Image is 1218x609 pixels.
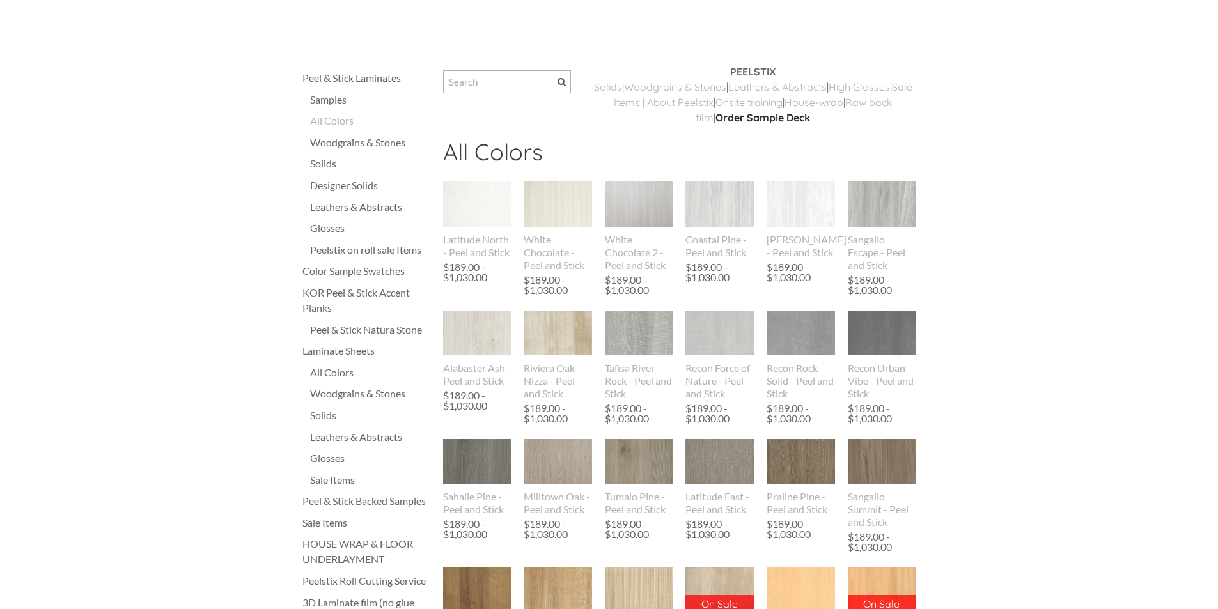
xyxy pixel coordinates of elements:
a: House-wrap [785,96,843,109]
a: Sangallo Summit - Peel and Stick [848,439,916,528]
a: ​Solids [594,81,622,93]
img: s832171791223022656_p847_i1_w716.png [685,160,754,249]
div: $189.00 - $1,030.00 [685,403,751,424]
img: s832171791223022656_p893_i1_w1536.jpeg [848,297,916,369]
a: High Glosses [829,81,890,93]
a: [PERSON_NAME] - Peel and Stick [767,181,835,258]
div: $189.00 - $1,030.00 [443,262,508,282]
a: White Chocolate - Peel and Stick [524,181,592,271]
a: Milltown Oak - Peel and Stick [524,439,592,516]
div: $189.00 - $1,030.00 [848,275,913,295]
a: Tumalo Pine - Peel and Stick [605,439,673,516]
a: Peelstix Roll Cutting Service [302,573,430,589]
a: White Chocolate 2 - Peel and Stick [605,181,673,271]
img: s832171791223022656_p691_i2_w640.jpeg [524,311,592,356]
div: Tafisa River Rock - Peel and Stick [605,362,673,400]
div: Milltown Oak - Peel and Stick [524,490,592,516]
a: Leathers & Abstracts [310,429,430,445]
a: Order Sample Deck [715,111,810,124]
div: Tumalo Pine - Peel and Stick [605,490,673,516]
a: KOR Peel & Stick Accent Planks [302,285,430,316]
input: Search [443,70,571,93]
img: s832171791223022656_p763_i2_w640.jpeg [443,418,511,506]
img: s832171791223022656_p580_i1_w400.jpeg [685,439,754,484]
a: Sale Items [310,472,430,488]
div: Sahalie Pine - Peel and Stick [443,490,511,516]
img: s832171791223022656_p644_i1_w307.jpeg [604,311,673,356]
div: Color Sample Swatches [302,263,430,279]
a: Laminate Sheets [302,343,430,358]
img: s832171791223022656_p895_i1_w1536.jpeg [685,296,754,371]
img: s832171791223022656_p782_i1_w640.jpeg [848,418,916,506]
a: Peel & Stick Backed Samples [302,493,430,509]
img: s832171791223022656_p767_i6_w640.jpeg [605,418,673,506]
div: $189.00 - $1,030.00 [767,519,832,539]
a: Glosses [310,451,430,466]
div: $189.00 - $1,030.00 [767,403,832,424]
a: Woodgrains & Stones [310,135,430,150]
span: Search [558,78,566,86]
a: Latitude East - Peel and Stick [685,439,754,516]
a: Praline Pine - Peel and Stick [767,439,835,516]
a: HOUSE WRAP & FLOOR UNDERLAYMENT [302,536,430,567]
img: s832171791223022656_p581_i1_w400.jpeg [443,181,511,227]
div: Latitude North - Peel and Stick [443,233,511,259]
a: s [721,81,726,93]
div: $189.00 - $1,030.00 [685,519,751,539]
div: Praline Pine - Peel and Stick [767,490,835,516]
a: Sale Items [302,515,430,530]
div: Solids [310,408,430,423]
div: $189.00 - $1,030.00 [524,403,589,424]
div: $189.00 - $1,030.00 [443,390,508,411]
div: Riviera Oak Nizza - Peel and Stick [524,362,592,400]
div: White Chocolate 2 - Peel and Stick [605,233,673,272]
a: s [822,81,827,93]
a: Woodgrains & Stones [310,386,430,401]
div: | | | | | | | | [590,64,916,138]
div: $189.00 - $1,030.00 [524,519,589,539]
div: All Colors [310,365,430,380]
img: s832171791223022656_p841_i1_w690.png [767,158,835,251]
a: Latitude North - Peel and Stick [443,181,511,258]
a: Leathers & Abstracts [310,199,430,215]
div: $189.00 - $1,030.00 [443,519,508,539]
a: Designer Solids [310,178,430,193]
div: Recon Force of Nature - Peel and Stick [685,362,754,400]
a: Leathers & Abstract [728,81,822,93]
div: Sangallo Summit - Peel and Stick [848,490,916,528]
a: Solids [310,156,430,171]
a: Glosses [310,220,430,236]
img: s832171791223022656_p588_i1_w400.jpeg [524,181,592,227]
a: Peelstix on roll sale Items [310,242,430,258]
a: Recon Urban Vibe - Peel and Stick [848,311,916,400]
div: Latitude East - Peel and Stick [685,490,754,516]
a: Coastal Pine - Peel and Stick [685,181,754,258]
a: Peel & Stick Natura Stone [310,322,430,337]
div: Alabaster Ash - Peel and Stick [443,362,511,387]
div: $189.00 - $1,030.00 [848,403,913,424]
a: Sahalie Pine - Peel and Stick [443,439,511,516]
div: $189.00 - $1,030.00 [605,403,670,424]
a: Woodgrains & Stone [624,81,721,93]
a: Sangallo Escape - Peel and Stick [848,181,916,271]
a: Recon Force of Nature - Peel and Stick [685,311,754,400]
img: s832171791223022656_p793_i1_w640.jpeg [605,160,673,249]
a: Recon Rock Solid - Peel and Stick [767,311,835,400]
a: Onsite training [715,96,783,109]
div: $189.00 - $1,030.00 [605,519,670,539]
img: s832171791223022656_p842_i1_w738.png [443,291,511,376]
div: $189.00 - $1,030.00 [685,262,751,282]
